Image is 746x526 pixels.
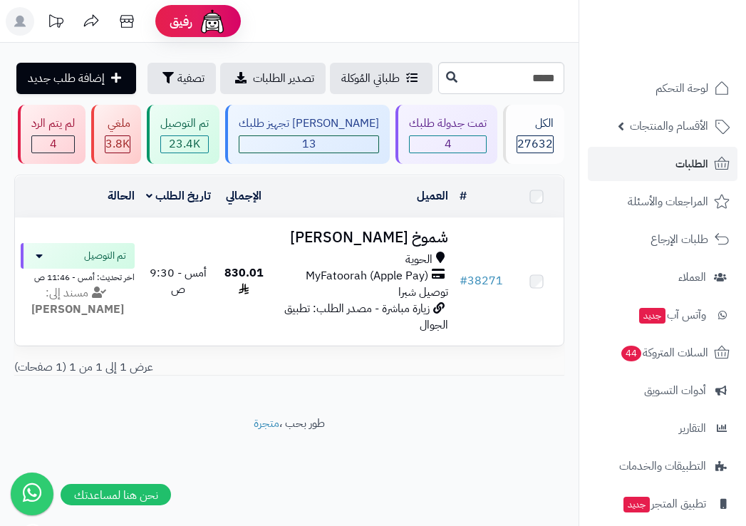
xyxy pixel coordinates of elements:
span: رفيق [170,13,192,30]
span: تصفية [177,70,204,87]
span: أدوات التسويق [644,381,706,401]
button: تصفية [147,63,216,94]
span: 3.8K [105,136,130,153]
a: تطبيق المتجرجديد [588,487,737,521]
span: 27632 [517,136,553,153]
a: تصدير الطلبات [220,63,326,94]
div: مسند إلى: [10,285,145,318]
span: التقارير [679,418,706,438]
span: طلباتي المُوكلة [341,70,400,87]
div: اخر تحديث: أمس - 11:46 ص [21,269,135,284]
span: 13 [239,136,378,153]
span: 4 [32,136,74,153]
div: ملغي [105,115,130,132]
span: لوحة التحكم [656,78,708,98]
a: #38271 [460,272,503,289]
div: الكل [517,115,554,132]
span: جديد [623,497,650,512]
span: إضافة طلب جديد [28,70,105,87]
div: تمت جدولة طلبك [409,115,487,132]
span: 23.4K [161,136,208,153]
a: الحالة [108,187,135,205]
span: تطبيق المتجر [622,494,706,514]
h3: شموخ [PERSON_NAME] [277,230,448,246]
span: وآتس آب [638,305,706,325]
span: الأقسام والمنتجات [630,116,708,136]
a: متجرة [254,415,279,432]
a: أدوات التسويق [588,373,737,408]
span: الطلبات [675,154,708,174]
span: العملاء [678,267,706,287]
span: التطبيقات والخدمات [619,456,706,476]
span: زيارة مباشرة - مصدر الطلب: تطبيق الجوال [284,300,448,334]
span: المراجعات والأسئلة [628,192,708,212]
a: تمت جدولة طلبك 4 [393,105,500,164]
a: [PERSON_NAME] تجهيز طلبك 13 [222,105,393,164]
a: لوحة التحكم [588,71,737,105]
span: 4 [410,136,486,153]
span: تصدير الطلبات [253,70,314,87]
a: طلبات الإرجاع [588,222,737,257]
a: تحديثات المنصة [38,7,73,39]
div: لم يتم الرد [31,115,75,132]
img: ai-face.png [198,7,227,36]
div: عرض 1 إلى 1 من 1 (1 صفحات) [4,359,575,376]
a: السلات المتروكة44 [588,336,737,370]
div: 23397 [161,136,208,153]
a: ملغي 3.8K [88,105,144,164]
span: السلات المتروكة [620,343,708,363]
span: جديد [639,308,665,324]
a: وآتس آبجديد [588,298,737,332]
div: [PERSON_NAME] تجهيز طلبك [239,115,379,132]
div: 3833 [105,136,130,153]
span: MyFatoorah (Apple Pay) [306,268,428,284]
a: المراجعات والأسئلة [588,185,737,219]
a: الطلبات [588,147,737,181]
a: العميل [417,187,448,205]
a: التقارير [588,411,737,445]
a: تاريخ الطلب [146,187,211,205]
span: الحوية [405,252,432,268]
a: لم يتم الرد 4 [15,105,88,164]
span: توصيل شبرا [398,284,448,301]
a: العملاء [588,260,737,294]
span: تم التوصيل [84,249,126,263]
strong: [PERSON_NAME] [31,301,124,318]
a: إضافة طلب جديد [16,63,136,94]
span: أمس - 9:30 ص [150,264,207,298]
a: التطبيقات والخدمات [588,449,737,483]
a: الكل27632 [500,105,567,164]
a: الإجمالي [226,187,261,205]
span: 830.01 [224,264,264,298]
span: طلبات الإرجاع [651,230,708,249]
span: # [460,272,467,289]
a: تم التوصيل 23.4K [144,105,222,164]
div: تم التوصيل [160,115,209,132]
a: # [460,187,467,205]
a: طلباتي المُوكلة [330,63,432,94]
span: 44 [621,346,641,361]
